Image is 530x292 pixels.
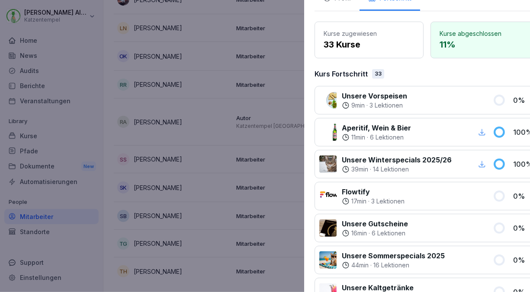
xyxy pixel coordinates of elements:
p: Unsere Winterspecials 2025/26 [342,155,452,165]
div: · [342,197,405,206]
p: 39 min [351,165,368,174]
p: 16 min [351,229,367,238]
div: · [342,229,408,238]
p: 3 Lektionen [371,197,405,206]
p: 14 Lektionen [373,165,409,174]
div: · [342,133,411,142]
p: 9 min [351,101,365,110]
div: · [342,165,452,174]
p: 6 Lektionen [370,133,404,142]
p: 6 Lektionen [372,229,405,238]
p: Aperitif, Wein & Bier [342,123,411,133]
p: Unsere Sommerspecials 2025 [342,251,445,261]
p: 3 Lektionen [369,101,403,110]
p: 16 Lektionen [373,261,409,270]
p: 11 min [351,133,365,142]
div: · [342,261,445,270]
p: 17 min [351,197,366,206]
p: 33 Kurse [324,38,414,51]
p: Unsere Gutscheine [342,219,408,229]
p: Unsere Vorspeisen [342,91,407,101]
p: Kurse zugewiesen [324,29,414,38]
div: · [342,101,407,110]
p: Kurs Fortschritt [315,69,368,79]
p: Flowtify [342,187,405,197]
p: 44 min [351,261,369,270]
div: 33 [372,69,384,79]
